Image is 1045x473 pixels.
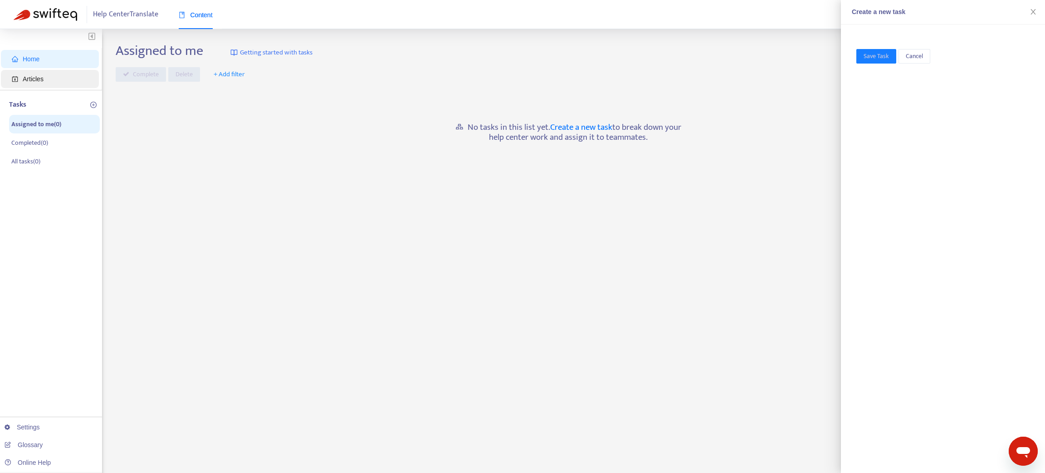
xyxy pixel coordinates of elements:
[11,157,40,166] p: All tasks ( 0 )
[906,51,923,61] span: Cancel
[214,69,245,80] span: + Add filter
[230,43,313,63] a: Getting started with tasks
[179,11,213,19] span: Content
[12,56,18,62] span: home
[12,76,18,82] span: account-book
[455,123,464,131] span: gold
[23,75,44,83] span: Articles
[455,123,682,143] h5: No tasks in this list yet. to break down your help center work and assign it to teammates.
[550,120,612,134] a: Create a new task
[5,459,51,466] a: Online Help
[852,8,905,15] span: Create a new task
[899,49,930,64] button: Cancel
[240,48,313,58] span: Getting started with tasks
[856,49,896,64] button: Save Task
[1009,437,1038,466] iframe: Button to launch messaging window
[11,138,48,148] p: Completed ( 0 )
[207,67,252,82] button: + Add filter
[14,8,77,21] img: Swifteq
[11,119,61,129] p: Assigned to me ( 0 )
[23,55,39,63] span: Home
[1030,8,1037,15] span: close
[179,12,185,18] span: book
[230,49,238,56] img: image-link
[116,43,203,59] h2: Assigned to me
[168,67,200,82] button: Delete
[1027,8,1040,16] button: Close
[90,102,97,108] span: plus-circle
[93,6,158,23] span: Help Center Translate
[9,99,26,110] p: Tasks
[5,441,43,448] a: Glossary
[116,67,166,82] button: Complete
[5,424,40,431] a: Settings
